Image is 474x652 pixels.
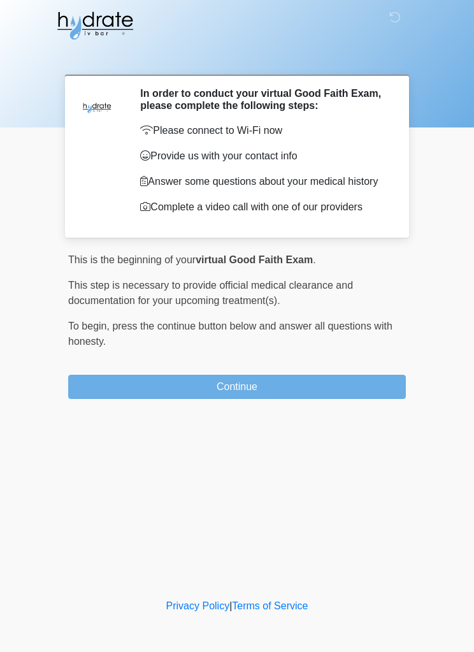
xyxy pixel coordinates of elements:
[140,123,387,138] p: Please connect to Wi-Fi now
[140,149,387,164] p: Provide us with your contact info
[68,321,392,347] span: press the continue button below and answer all questions with honesty.
[68,321,112,331] span: To begin,
[68,375,406,399] button: Continue
[68,254,196,265] span: This is the beginning of your
[59,46,415,69] h1: ‎ ‎ ‎
[196,254,313,265] strong: virtual Good Faith Exam
[68,280,353,306] span: This step is necessary to provide official medical clearance and documentation for your upcoming ...
[166,600,230,611] a: Privacy Policy
[232,600,308,611] a: Terms of Service
[140,87,387,112] h2: In order to conduct your virtual Good Faith Exam, please complete the following steps:
[78,87,116,126] img: Agent Avatar
[229,600,232,611] a: |
[140,199,387,215] p: Complete a video call with one of our providers
[313,254,315,265] span: .
[140,174,387,189] p: Answer some questions about your medical history
[55,10,134,41] img: Hydrate IV Bar - Glendale Logo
